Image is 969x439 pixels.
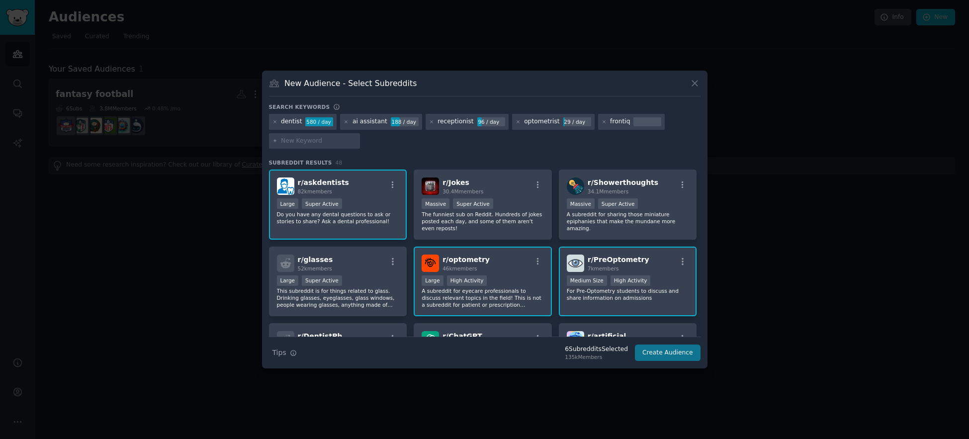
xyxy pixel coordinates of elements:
span: 30.4M members [442,188,483,194]
button: Create Audience [635,345,701,361]
img: Showerthoughts [567,177,584,195]
span: 34.1M members [588,188,628,194]
div: ai assistant [352,117,387,126]
img: artificial [567,331,584,349]
div: 6 Subreddit s Selected [565,345,628,354]
div: frontiq [610,117,630,126]
span: r/ artificial [588,332,626,340]
div: 135k Members [565,353,628,360]
button: Tips [269,344,300,361]
div: Medium Size [567,275,607,286]
p: The funniest sub on Reddit. Hundreds of jokes posted each day, and some of them aren't even reposts! [422,211,544,232]
span: r/ DentistPh [298,332,343,340]
span: r/ glasses [298,256,333,263]
div: receptionist [438,117,473,126]
p: A subreddit for eyecare professionals to discuss relevant topics in the field! This is not a subr... [422,287,544,308]
span: r/ askdentists [298,178,349,186]
div: 29 / day [563,117,591,126]
span: r/ Jokes [442,178,469,186]
span: r/ ChatGPT [442,332,482,340]
p: This subreddit is for things related to glass. Drinking glasses, eyeglasses, glass windows, peopl... [277,287,399,308]
div: Massive [567,198,595,209]
div: Large [277,275,299,286]
div: 580 / day [305,117,333,126]
img: PreOptometry [567,255,584,272]
span: Subreddit Results [269,159,332,166]
div: dentist [281,117,302,126]
div: optometrist [524,117,559,126]
div: Large [277,198,299,209]
span: 48 [336,160,343,166]
input: New Keyword [281,137,356,146]
div: Super Active [302,275,342,286]
div: 96 / day [477,117,505,126]
div: Super Active [598,198,638,209]
img: Jokes [422,177,439,195]
span: Tips [272,348,286,358]
span: 82k members [298,188,332,194]
div: 188 / day [391,117,419,126]
div: High Activity [447,275,487,286]
span: 46k members [442,265,477,271]
p: Do you have any dental questions to ask or stories to share? Ask a dental professional! [277,211,399,225]
div: High Activity [611,275,651,286]
div: Massive [422,198,449,209]
img: askdentists [277,177,294,195]
div: Super Active [453,198,493,209]
span: 52k members [298,265,332,271]
p: A subreddit for sharing those miniature epiphanies that make the mundane more amazing. [567,211,689,232]
h3: Search keywords [269,103,330,110]
span: 7k members [588,265,619,271]
span: r/ optometry [442,256,490,263]
p: For Pre-Optometry students to discuss and share information on admissions [567,287,689,301]
div: Super Active [302,198,342,209]
span: r/ Showerthoughts [588,178,658,186]
img: ChatGPT [422,331,439,349]
img: optometry [422,255,439,272]
div: Large [422,275,443,286]
span: r/ PreOptometry [588,256,649,263]
h3: New Audience - Select Subreddits [284,78,417,88]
